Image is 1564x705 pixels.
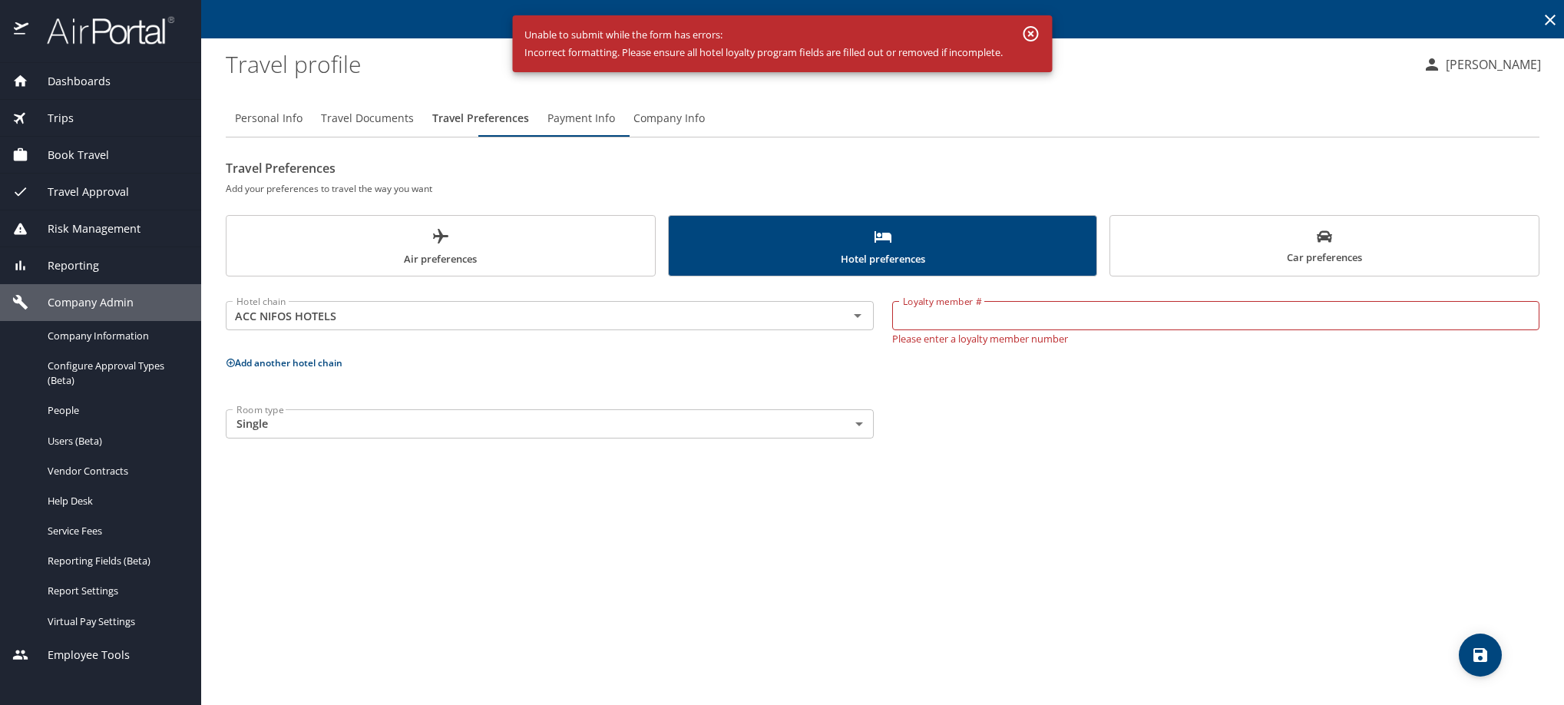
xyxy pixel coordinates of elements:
[28,220,141,237] span: Risk Management
[1459,634,1502,677] button: save
[28,73,111,90] span: Dashboards
[48,464,183,478] span: Vendor Contracts
[28,294,134,311] span: Company Admin
[678,227,1088,268] span: Hotel preferences
[1417,51,1547,78] button: [PERSON_NAME]
[48,524,183,538] span: Service Fees
[48,329,183,343] span: Company Information
[847,305,868,326] button: Open
[226,215,1539,276] div: scrollable force tabs example
[1441,55,1541,74] p: [PERSON_NAME]
[48,359,183,388] span: Configure Approval Types (Beta)
[48,584,183,598] span: Report Settings
[206,15,1559,25] p: Editing profile
[28,147,109,164] span: Book Travel
[48,434,183,448] span: Users (Beta)
[28,110,74,127] span: Trips
[48,554,183,568] span: Reporting Fields (Beta)
[30,15,174,45] img: airportal-logo.png
[48,494,183,508] span: Help Desk
[28,257,99,274] span: Reporting
[1119,229,1529,266] span: Car preferences
[226,40,1410,88] h1: Travel profile
[14,15,30,45] img: icon-airportal.png
[230,306,824,326] input: Select a hotel chain
[226,180,1539,197] h6: Add your preferences to travel the way you want
[547,109,615,128] span: Payment Info
[28,184,129,200] span: Travel Approval
[633,109,705,128] span: Company Info
[28,647,130,664] span: Employee Tools
[48,614,183,629] span: Virtual Pay Settings
[236,227,646,268] span: Air preferences
[432,109,529,128] span: Travel Preferences
[321,109,414,128] span: Travel Documents
[48,403,183,418] span: People
[235,109,303,128] span: Personal Info
[524,20,1003,68] div: Unable to submit while the form has errors: Incorrect formatting. Please ensure all hotel loyalty...
[892,330,1540,344] p: Please enter a loyalty member number
[226,156,1539,180] h2: Travel Preferences
[226,100,1539,137] div: Profile
[226,409,874,439] div: Single
[226,356,342,369] button: Add another hotel chain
